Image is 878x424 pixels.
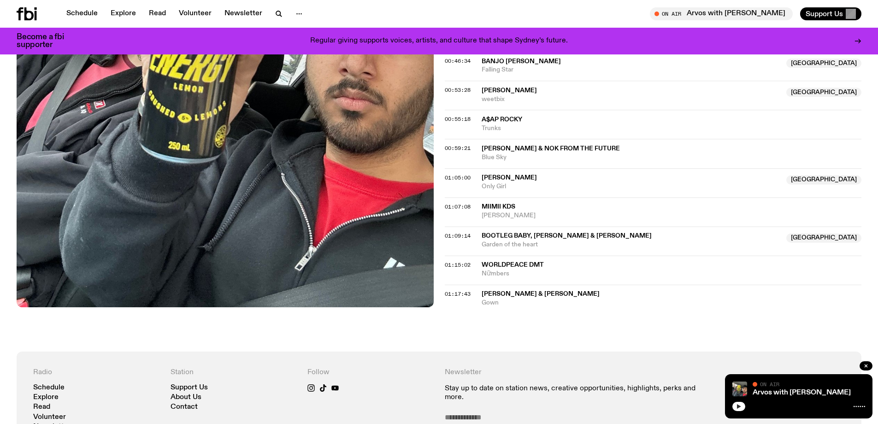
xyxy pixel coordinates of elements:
span: Blue Sky [482,153,862,162]
span: 01:17:43 [445,290,471,298]
span: weetbix [482,95,781,104]
a: Newsletter [219,7,268,20]
span: Trunks [482,124,862,133]
span: Garden of the heart [482,240,781,249]
span: 01:09:14 [445,232,471,239]
a: Volunteer [173,7,217,20]
h4: Radio [33,368,159,377]
span: Nữmbers [482,269,862,278]
span: [PERSON_NAME] & NOK from the Future [482,145,620,152]
span: [PERSON_NAME] [482,174,537,181]
h4: Newsletter [445,368,708,377]
span: [PERSON_NAME] [482,211,862,220]
a: Explore [33,394,59,401]
button: Support Us [800,7,861,20]
span: 01:07:08 [445,203,471,210]
h3: Become a fbi supporter [17,33,76,49]
a: Schedule [33,384,65,391]
span: On Air [760,381,779,387]
a: Contact [171,404,198,411]
span: Support Us [806,10,843,18]
span: Worldpeace DMT [482,262,544,268]
a: Volunteer [33,414,66,421]
button: On AirArvos with [PERSON_NAME] [650,7,793,20]
a: Read [143,7,171,20]
span: [PERSON_NAME] & [PERSON_NAME] [482,291,600,297]
span: Bootleg Baby, [PERSON_NAME] & [PERSON_NAME] [482,233,652,239]
span: Banjo [PERSON_NAME] [482,58,561,65]
span: [GEOGRAPHIC_DATA] [786,88,861,97]
a: Support Us [171,384,208,391]
p: Stay up to date on station news, creative opportunities, highlights, perks and more. [445,384,708,402]
span: Falling Star [482,66,781,74]
span: 00:53:28 [445,86,471,94]
h4: Station [171,368,297,377]
span: Miimii KDS [482,203,515,210]
a: Arvos with [PERSON_NAME] [753,389,851,396]
a: Schedule [61,7,103,20]
span: [GEOGRAPHIC_DATA] [786,175,861,185]
span: [PERSON_NAME] [482,87,537,94]
span: 00:59:21 [445,144,471,152]
a: About Us [171,394,201,401]
span: 00:46:34 [445,57,471,65]
p: Regular giving supports voices, artists, and culture that shape Sydney’s future. [310,37,568,45]
span: 00:55:18 [445,115,471,123]
span: 01:15:02 [445,261,471,269]
span: Gown [482,299,862,307]
a: Read [33,404,50,411]
span: [GEOGRAPHIC_DATA] [786,59,861,68]
span: [GEOGRAPHIC_DATA] [786,233,861,243]
a: Explore [105,7,141,20]
span: Only Girl [482,182,781,191]
span: 01:05:00 [445,174,471,181]
span: A$AP ROCKY [482,116,522,123]
h4: Follow [307,368,434,377]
